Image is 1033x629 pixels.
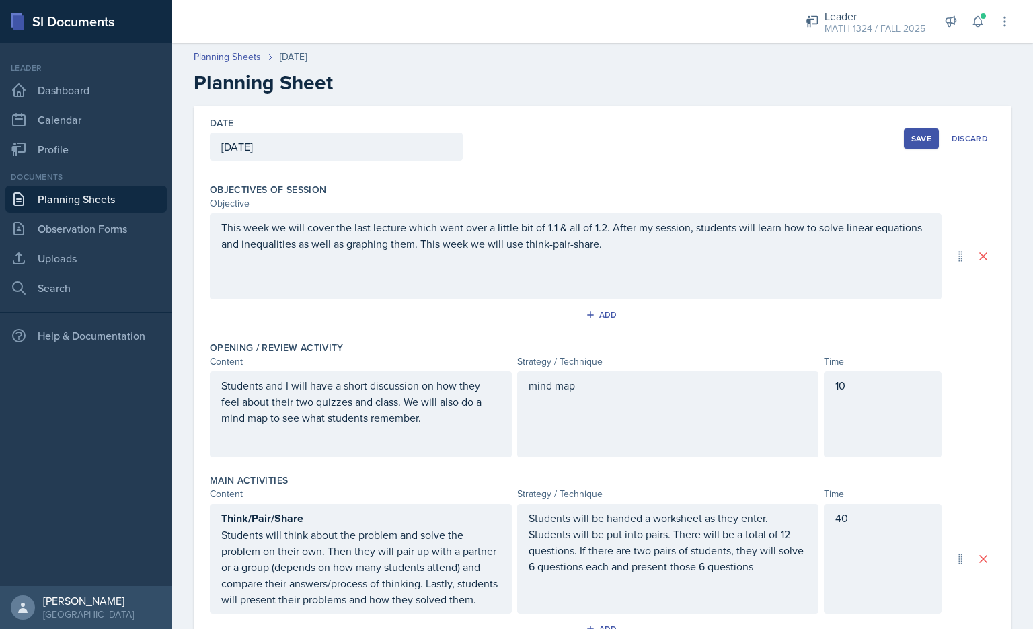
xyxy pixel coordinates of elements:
h2: Planning Sheet [194,71,1011,95]
strong: Think/Pair/Share [221,511,303,526]
div: Save [911,133,931,144]
div: Add [588,309,617,320]
div: [PERSON_NAME] [43,594,134,607]
button: Save [904,128,939,149]
div: Content [210,487,512,501]
div: Content [210,355,512,369]
a: Planning Sheets [194,50,261,64]
div: Discard [952,133,988,144]
label: Objectives of Session [210,183,326,196]
div: [DATE] [280,50,307,64]
label: Main Activities [210,474,288,487]
button: Discard [944,128,995,149]
div: Help & Documentation [5,322,167,349]
div: Leader [5,62,167,74]
a: Uploads [5,245,167,272]
a: Calendar [5,106,167,133]
div: Strategy / Technique [517,355,819,369]
a: Planning Sheets [5,186,167,213]
p: Students will be handed a worksheet as they enter. Students will be put into pairs. There will be... [529,510,808,575]
div: MATH 1324 / FALL 2025 [825,22,925,36]
div: Time [824,487,942,501]
a: Dashboard [5,77,167,104]
a: Search [5,274,167,301]
p: Students will think about the problem and solve the problem on their own. Then they will pair up ... [221,527,500,607]
div: Leader [825,8,925,24]
div: Time [824,355,942,369]
label: Date [210,116,233,130]
p: This week we will cover the last lecture which went over a little bit of 1.1 & all of 1.2. After ... [221,219,930,252]
div: [GEOGRAPHIC_DATA] [43,607,134,621]
p: 10 [835,377,930,394]
label: Opening / Review Activity [210,341,344,355]
a: Observation Forms [5,215,167,242]
a: Profile [5,136,167,163]
div: Objective [210,196,942,211]
button: Add [581,305,625,325]
div: Documents [5,171,167,183]
p: 40 [835,510,930,526]
div: Strategy / Technique [517,487,819,501]
p: Students and I will have a short discussion on how they feel about their two quizzes and class. W... [221,377,500,426]
p: mind map [529,377,808,394]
